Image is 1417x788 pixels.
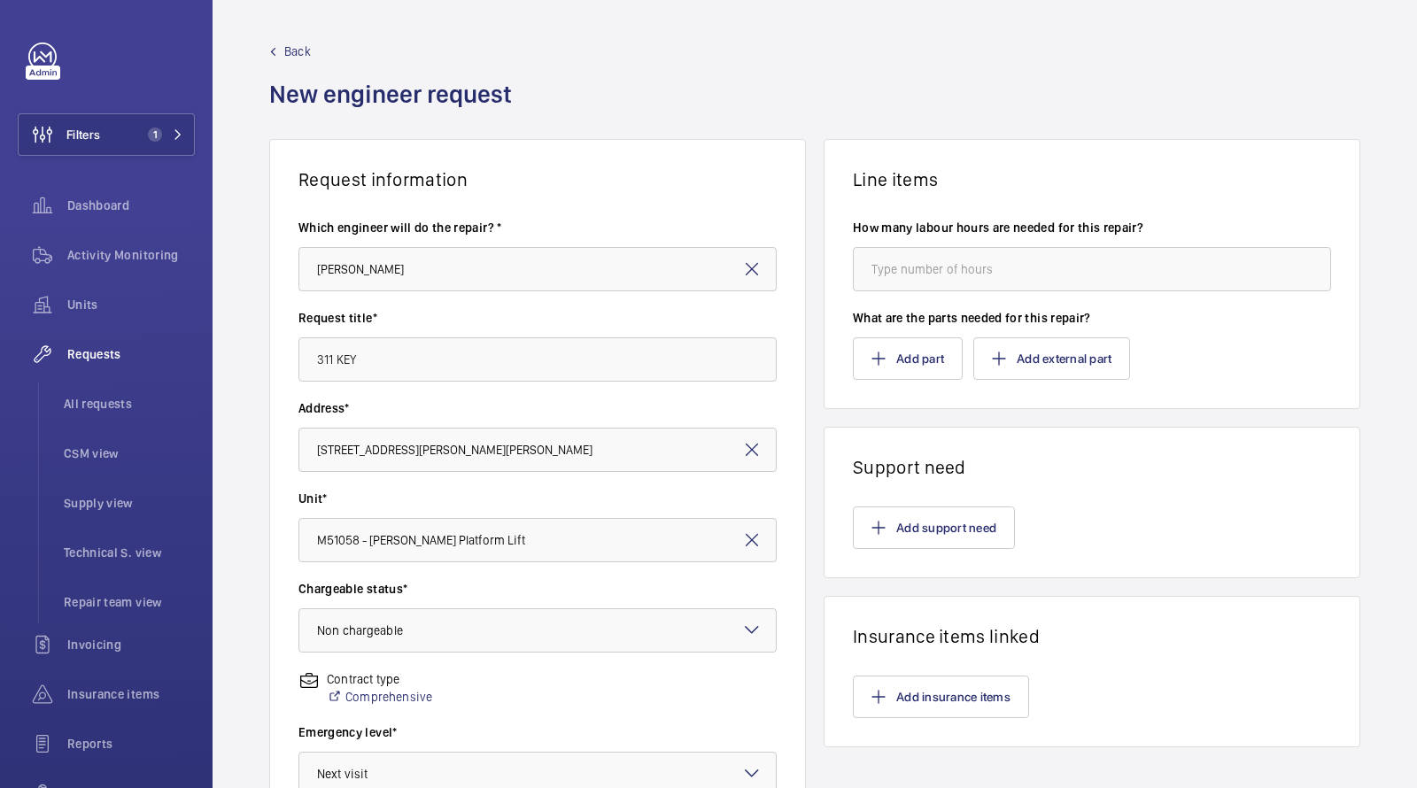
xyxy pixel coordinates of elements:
[64,444,195,462] span: CSM view
[298,580,777,598] label: Chargeable status*
[317,623,403,637] span: Non chargeable
[298,518,777,562] input: Enter unit
[18,113,195,156] button: Filters1
[853,168,1331,190] h1: Line items
[66,126,100,143] span: Filters
[853,456,1331,478] h1: Support need
[64,494,195,512] span: Supply view
[284,42,311,60] span: Back
[298,219,777,236] label: Which engineer will do the repair? *
[269,78,523,139] h1: New engineer request
[298,168,777,190] h1: Request information
[67,246,195,264] span: Activity Monitoring
[853,219,1331,236] label: How many labour hours are needed for this repair?
[973,337,1130,380] button: Add external part
[853,337,963,380] button: Add part
[298,723,777,741] label: Emergency level*
[853,247,1331,291] input: Type number of hours
[64,544,195,561] span: Technical S. view
[853,676,1029,718] button: Add insurance items
[67,197,195,214] span: Dashboard
[853,309,1331,327] label: What are the parts needed for this repair?
[64,593,195,611] span: Repair team view
[298,428,777,472] input: Enter address
[67,296,195,313] span: Units
[327,688,432,706] a: Comprehensive
[298,309,777,327] label: Request title*
[298,337,777,382] input: Type request title
[853,625,1331,647] h1: Insurance items linked
[67,345,195,363] span: Requests
[148,127,162,142] span: 1
[67,685,195,703] span: Insurance items
[298,247,777,291] input: Select engineer
[317,767,368,781] span: Next visit
[327,670,432,688] p: Contract type
[64,395,195,413] span: All requests
[298,399,777,417] label: Address*
[853,506,1015,549] button: Add support need
[67,636,195,653] span: Invoicing
[298,490,777,507] label: Unit*
[67,735,195,753] span: Reports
